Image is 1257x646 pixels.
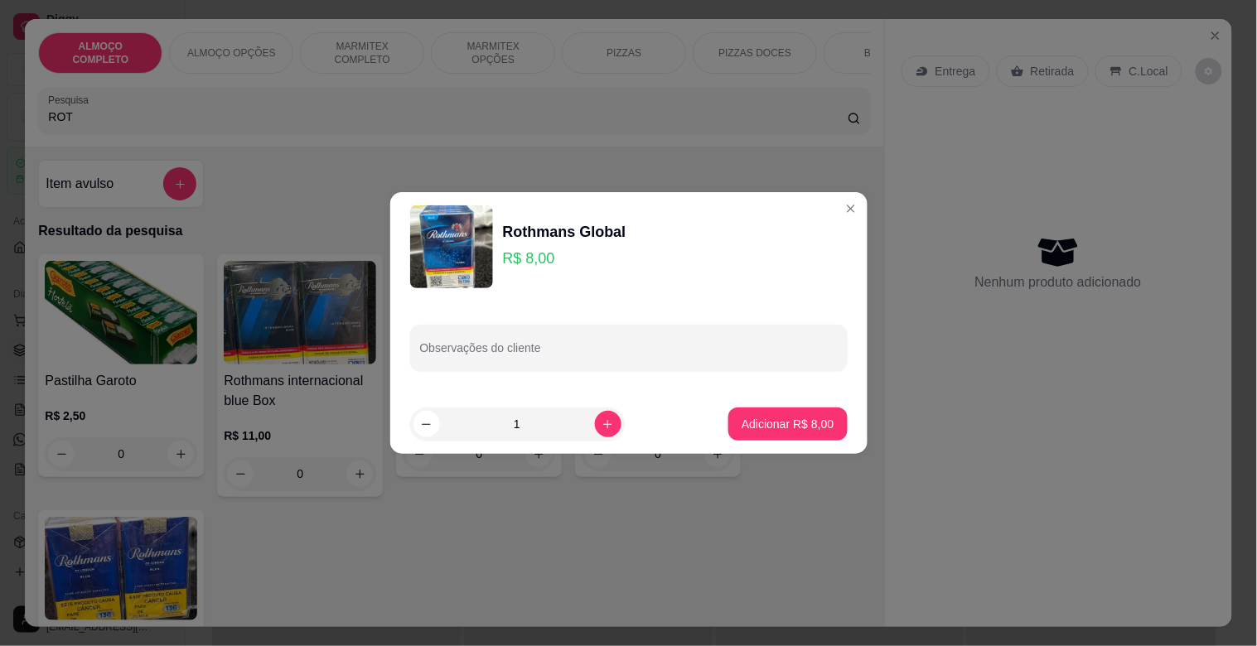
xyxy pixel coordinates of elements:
[419,346,837,363] input: Observações do cliente
[413,411,439,437] button: decrease-product-quantity
[742,416,834,432] p: Adicionar R$ 8,00
[594,411,621,437] button: increase-product-quantity
[502,247,626,270] p: R$ 8,00
[728,407,847,441] button: Adicionar R$ 8,00
[502,220,626,243] div: Rothmans Global
[409,205,492,288] img: product-image
[838,195,864,222] button: Close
